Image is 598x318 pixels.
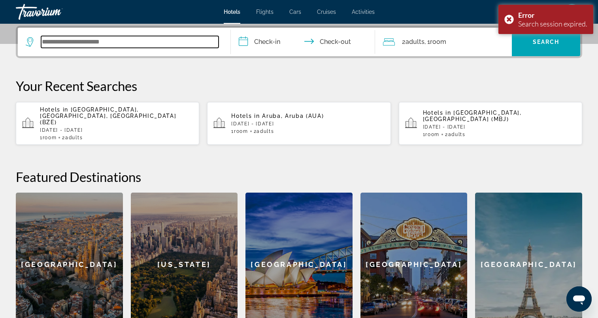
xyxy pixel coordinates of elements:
[406,38,424,45] span: Adults
[43,135,57,140] span: Room
[207,102,390,145] button: Hotels in Aruba, Aruba (AUA)[DATE] - [DATE]1Room2Adults
[445,132,466,137] span: 2
[231,129,248,134] span: 1
[402,36,424,47] span: 2
[424,36,446,47] span: , 1
[62,135,83,140] span: 2
[512,28,580,56] button: Search
[423,132,440,137] span: 1
[231,28,375,56] button: Check in and out dates
[16,2,95,22] a: Travorium
[289,9,301,15] a: Cars
[257,129,274,134] span: Adults
[518,19,587,28] div: Search session expired.
[518,11,587,19] div: Error
[423,110,522,122] span: [GEOGRAPHIC_DATA], [GEOGRAPHIC_DATA] (MBJ)
[224,9,240,15] a: Hotels
[40,127,193,133] p: [DATE] - [DATE]
[430,38,446,45] span: Room
[562,4,582,20] button: User Menu
[423,124,576,130] p: [DATE] - [DATE]
[533,39,560,45] span: Search
[16,169,582,185] h2: Featured Destinations
[40,106,176,125] span: [GEOGRAPHIC_DATA], [GEOGRAPHIC_DATA], [GEOGRAPHIC_DATA] (BZE)
[256,9,274,15] a: Flights
[399,102,582,145] button: Hotels in [GEOGRAPHIC_DATA], [GEOGRAPHIC_DATA] (MBJ)[DATE] - [DATE]1Room2Adults
[231,113,260,119] span: Hotels in
[234,129,248,134] span: Room
[40,106,68,113] span: Hotels in
[448,132,466,137] span: Adults
[566,286,592,312] iframe: Button to launch messaging window
[40,135,57,140] span: 1
[375,28,512,56] button: Travelers: 2 adults, 0 children
[16,78,582,94] p: Your Recent Searches
[423,110,451,116] span: Hotels in
[262,113,324,119] span: Aruba, Aruba (AUA)
[65,135,83,140] span: Adults
[254,129,274,134] span: 2
[317,9,336,15] a: Cruises
[16,102,199,145] button: Hotels in [GEOGRAPHIC_DATA], [GEOGRAPHIC_DATA], [GEOGRAPHIC_DATA] (BZE)[DATE] - [DATE]1Room2Adults
[231,121,384,127] p: [DATE] - [DATE]
[18,28,580,56] div: Search widget
[425,132,440,137] span: Room
[352,9,375,15] a: Activities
